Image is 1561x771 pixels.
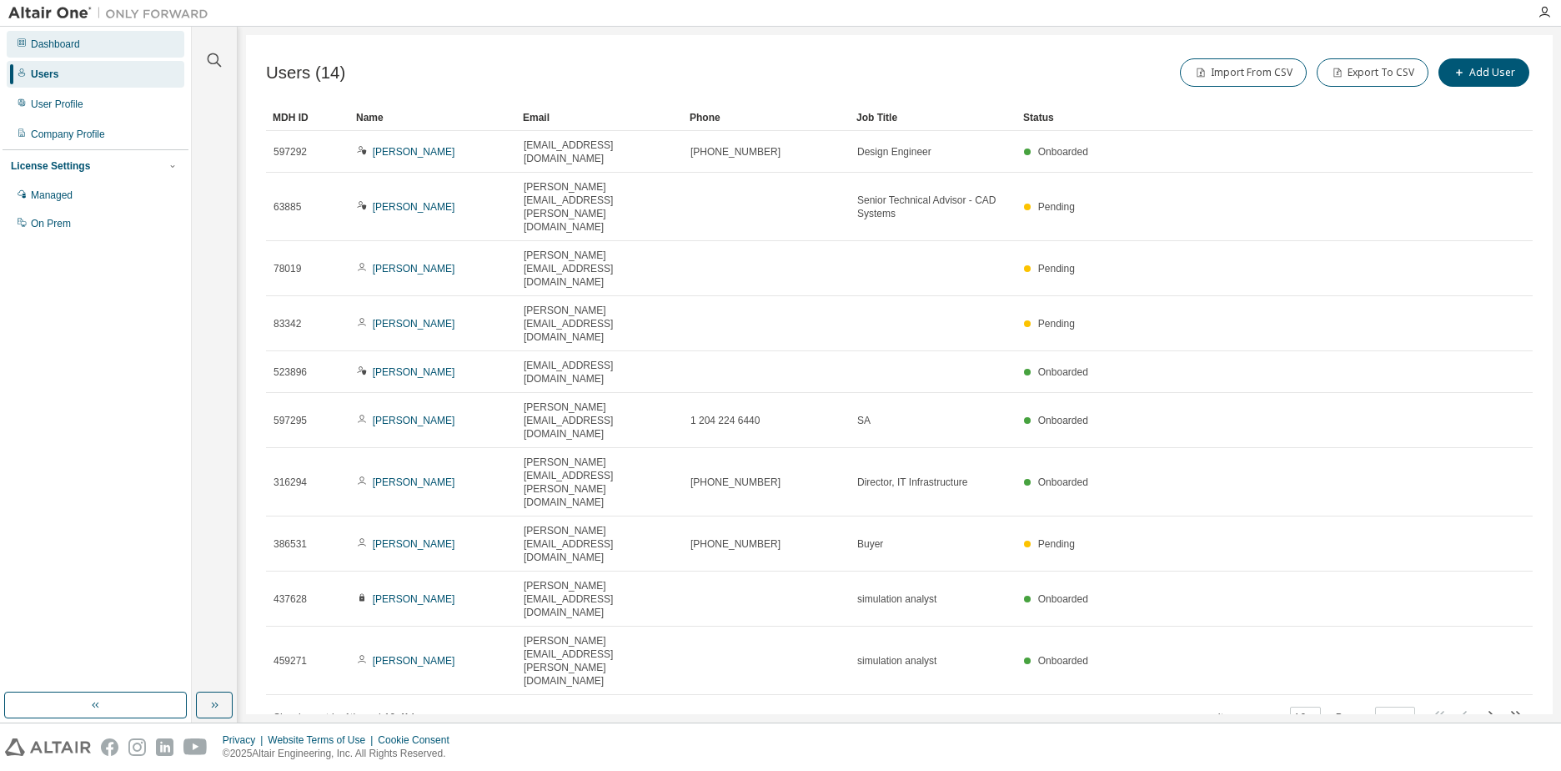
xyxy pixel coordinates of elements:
span: 78019 [274,262,301,275]
span: 437628 [274,592,307,606]
div: Email [523,104,676,131]
span: SA [857,414,871,427]
span: 523896 [274,365,307,379]
a: [PERSON_NAME] [373,318,455,330]
a: [PERSON_NAME] [373,538,455,550]
span: Director, IT Infrastructure [857,476,968,489]
a: [PERSON_NAME] [373,655,455,667]
span: Design Engineer [857,145,931,159]
a: [PERSON_NAME] [373,146,455,158]
span: 597295 [274,414,307,427]
span: Pending [1038,201,1075,213]
div: Users [31,68,58,81]
img: Altair One [8,5,217,22]
button: Export To CSV [1317,58,1428,87]
a: [PERSON_NAME] [373,201,455,213]
span: Pending [1038,263,1075,275]
a: [PERSON_NAME] [373,476,455,488]
a: [PERSON_NAME] [373,415,455,426]
div: On Prem [31,217,71,230]
span: [PHONE_NUMBER] [690,476,780,489]
div: Website Terms of Use [268,733,378,747]
span: [PHONE_NUMBER] [690,537,780,551]
span: [PERSON_NAME][EMAIL_ADDRESS][DOMAIN_NAME] [524,304,675,344]
span: Senior Technical Advisor - CAD Systems [857,194,1009,220]
div: User Profile [31,98,83,111]
span: Onboarded [1038,146,1088,158]
span: 83342 [274,317,301,330]
span: 63885 [274,200,301,214]
img: altair_logo.svg [5,738,91,756]
div: Name [356,104,509,131]
span: [PERSON_NAME][EMAIL_ADDRESS][PERSON_NAME][DOMAIN_NAME] [524,456,675,509]
span: Items per page [1218,707,1321,728]
span: [EMAIL_ADDRESS][DOMAIN_NAME] [524,359,675,385]
span: [PERSON_NAME][EMAIL_ADDRESS][DOMAIN_NAME] [524,249,675,289]
span: Showing entries 1 through 10 of 14 [274,712,415,723]
a: [PERSON_NAME] [373,593,455,605]
img: facebook.svg [101,738,118,756]
p: © 2025 Altair Engineering, Inc. All Rights Reserved. [223,747,459,761]
button: Add User [1438,58,1529,87]
div: MDH ID [273,104,343,131]
span: Pending [1038,318,1075,330]
span: Users (14) [266,63,345,83]
div: Dashboard [31,38,80,51]
img: linkedin.svg [156,738,173,756]
span: 386531 [274,537,307,551]
span: [PERSON_NAME][EMAIL_ADDRESS][PERSON_NAME][DOMAIN_NAME] [524,180,675,234]
img: youtube.svg [183,738,208,756]
span: [PERSON_NAME][EMAIL_ADDRESS][DOMAIN_NAME] [524,401,675,441]
div: Managed [31,189,73,202]
span: [PERSON_NAME][EMAIL_ADDRESS][PERSON_NAME][DOMAIN_NAME] [524,634,675,688]
span: Onboarded [1038,415,1088,426]
a: [PERSON_NAME] [373,263,455,275]
a: [PERSON_NAME] [373,366,455,378]
span: simulation analyst [857,654,936,668]
button: 10 [1294,711,1317,724]
span: 1 204 224 6440 [690,414,760,427]
span: 459271 [274,654,307,668]
div: Company Profile [31,128,105,141]
span: Page n. [1336,707,1415,728]
span: 597292 [274,145,307,159]
span: [PERSON_NAME][EMAIL_ADDRESS][DOMAIN_NAME] [524,579,675,619]
div: Job Title [856,104,1010,131]
div: Phone [690,104,843,131]
span: Onboarded [1038,655,1088,667]
span: Pending [1038,538,1075,550]
span: 316294 [274,476,307,489]
button: Import From CSV [1180,58,1307,87]
span: [PHONE_NUMBER] [690,145,780,159]
img: instagram.svg [128,738,146,756]
span: simulation analyst [857,592,936,606]
span: Onboarded [1038,476,1088,488]
div: Status [1023,104,1446,131]
span: [EMAIL_ADDRESS][DOMAIN_NAME] [524,139,675,165]
span: Onboarded [1038,593,1088,605]
div: License Settings [11,159,90,173]
div: Cookie Consent [378,733,459,747]
span: Onboarded [1038,366,1088,378]
span: Buyer [857,537,883,551]
div: Privacy [223,733,268,747]
span: [PERSON_NAME][EMAIL_ADDRESS][DOMAIN_NAME] [524,524,675,564]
